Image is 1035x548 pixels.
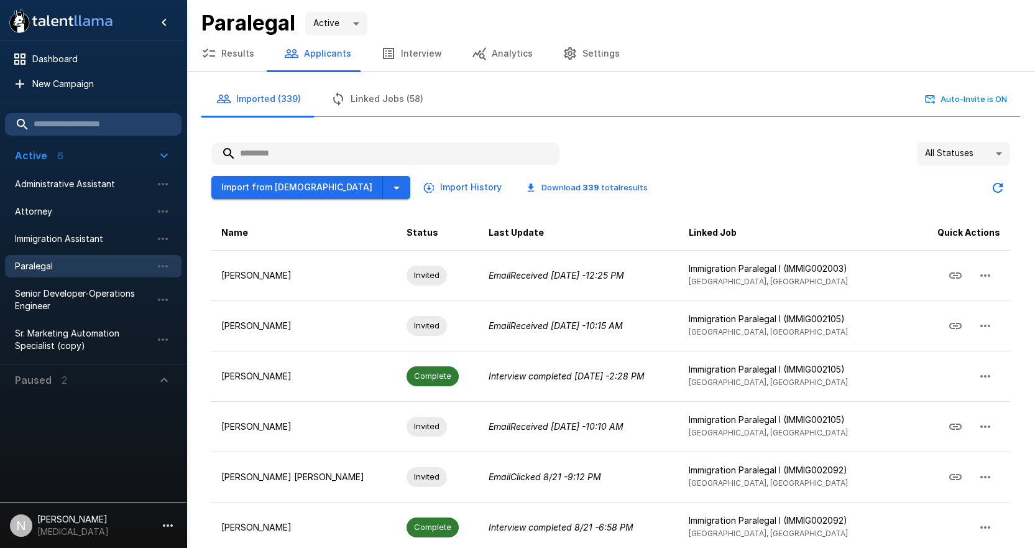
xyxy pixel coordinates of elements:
[366,36,457,71] button: Interview
[922,90,1010,109] button: Auto-Invite is ON
[221,471,387,483] p: [PERSON_NAME] [PERSON_NAME]
[689,464,906,476] p: Immigration Paralegal I (IMMIG002092)
[221,320,387,332] p: [PERSON_NAME]
[211,176,383,199] button: Import from [DEMOGRAPHIC_DATA]
[517,178,658,197] button: Download 339 totalresults
[201,10,295,35] b: Paralegal
[420,176,507,199] button: Import History
[397,215,479,251] th: Status
[941,420,970,430] span: Copy Interview Link
[211,215,397,251] th: Name
[679,215,916,251] th: Linked Job
[316,81,438,116] button: Linked Jobs (58)
[689,277,848,286] span: [GEOGRAPHIC_DATA], [GEOGRAPHIC_DATA]
[407,320,447,332] span: Invited
[407,269,447,281] span: Invited
[582,182,599,192] b: 339
[689,428,848,437] span: [GEOGRAPHIC_DATA], [GEOGRAPHIC_DATA]
[689,529,848,538] span: [GEOGRAPHIC_DATA], [GEOGRAPHIC_DATA]
[407,471,447,483] span: Invited
[221,269,387,282] p: [PERSON_NAME]
[407,521,459,533] span: Complete
[479,215,679,251] th: Last Update
[689,414,906,426] p: Immigration Paralegal I (IMMIG002105)
[985,175,1010,200] button: Updated Today - 4:27 PM
[186,36,269,71] button: Results
[305,12,367,35] div: Active
[689,262,906,275] p: Immigration Paralegal I (IMMIG002003)
[917,142,1010,165] div: All Statuses
[548,36,635,71] button: Settings
[489,421,623,432] i: Email Received [DATE] - 10:10 AM
[201,81,316,116] button: Imported (339)
[689,363,906,376] p: Immigration Paralegal I (IMMIG002105)
[689,313,906,325] p: Immigration Paralegal I (IMMIG002105)
[221,370,387,383] p: [PERSON_NAME]
[489,471,601,482] i: Email Clicked 8/21 - 9:12 PM
[489,320,623,331] i: Email Received [DATE] - 10:15 AM
[689,327,848,337] span: [GEOGRAPHIC_DATA], [GEOGRAPHIC_DATA]
[941,269,970,279] span: Copy Interview Link
[916,215,1010,251] th: Quick Actions
[269,36,366,71] button: Applicants
[407,420,447,432] span: Invited
[689,478,848,488] span: [GEOGRAPHIC_DATA], [GEOGRAPHIC_DATA]
[221,420,387,433] p: [PERSON_NAME]
[221,521,387,534] p: [PERSON_NAME]
[941,319,970,330] span: Copy Interview Link
[689,514,906,527] p: Immigration Paralegal I (IMMIG002092)
[689,378,848,387] span: [GEOGRAPHIC_DATA], [GEOGRAPHIC_DATA]
[489,522,633,532] i: Interview completed 8/21 - 6:58 PM
[489,371,645,381] i: Interview completed [DATE] - 2:28 PM
[489,270,624,281] i: Email Received [DATE] - 12:25 PM
[457,36,548,71] button: Analytics
[941,470,970,481] span: Copy Interview Link
[407,370,459,382] span: Complete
